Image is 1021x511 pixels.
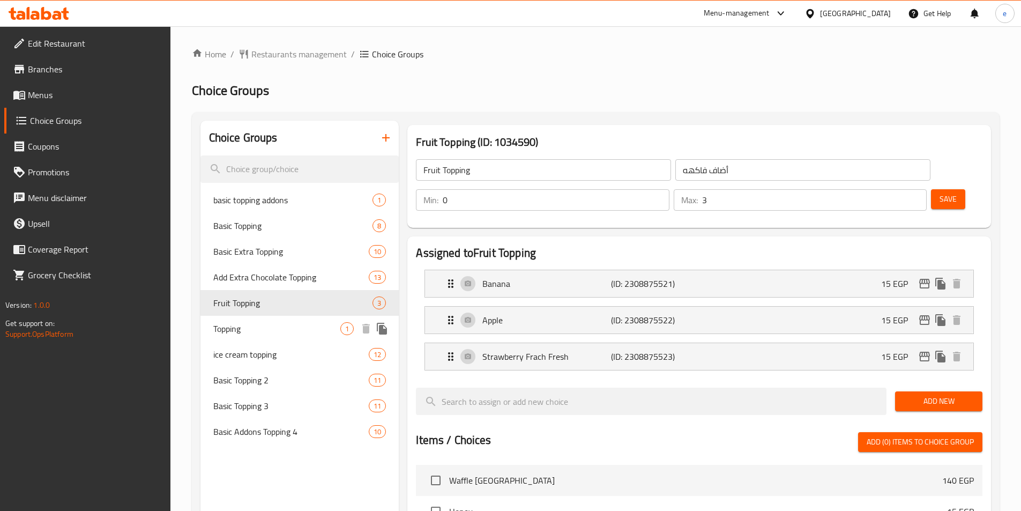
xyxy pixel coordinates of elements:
a: Upsell [4,211,170,236]
div: Add Extra Chocolate Topping13 [200,264,399,290]
button: Add New [895,391,982,411]
span: Basic Topping [213,219,373,232]
h2: Choice Groups [209,130,278,146]
span: Basic Topping 3 [213,399,369,412]
h3: Fruit Topping (ID: 1034590) [416,134,982,151]
button: Add (0) items to choice group [858,432,982,452]
span: Get support on: [5,316,55,330]
input: search [416,388,886,415]
li: / [351,48,355,61]
p: Max: [681,194,698,206]
span: basic topping addons [213,194,373,206]
p: (ID: 2308875521) [611,277,697,290]
span: Fruit Topping [213,297,373,309]
span: Coupons [28,140,162,153]
div: Choices [372,194,386,206]
span: ice cream topping [213,348,369,361]
span: Menu disclaimer [28,191,162,204]
div: Expand [425,307,973,334]
p: Min: [423,194,438,206]
span: Version: [5,298,32,312]
a: Promotions [4,159,170,185]
a: Support.OpsPlatform [5,327,73,341]
li: Expand [416,338,982,375]
div: Choices [369,374,386,387]
span: Waffle [GEOGRAPHIC_DATA] [449,474,942,487]
p: 15 EGP [881,277,916,290]
span: Choice Groups [372,48,423,61]
div: Choices [372,297,386,309]
a: Menus [4,82,170,108]
button: duplicate [933,312,949,328]
div: Choices [369,271,386,284]
a: Menu disclaimer [4,185,170,211]
span: Restaurants management [251,48,347,61]
h2: Items / Choices [416,432,491,448]
button: Save [931,189,965,209]
button: duplicate [374,321,390,337]
span: Choice Groups [30,114,162,127]
p: (ID: 2308875522) [611,314,697,327]
div: [GEOGRAPHIC_DATA] [820,8,891,19]
span: Choice Groups [192,78,269,102]
div: Topping1deleteduplicate [200,316,399,342]
span: 1 [373,195,385,205]
span: 10 [369,427,385,437]
span: Add New [904,395,974,408]
span: Save [940,192,957,206]
div: Choices [372,219,386,232]
button: duplicate [933,349,949,365]
div: Choices [369,348,386,361]
span: 3 [373,298,385,308]
nav: breadcrumb [192,48,1000,61]
div: Basic Topping8 [200,213,399,239]
p: Apple [482,314,610,327]
span: Edit Restaurant [28,37,162,50]
span: 1.0.0 [33,298,50,312]
span: Basic Extra Topping [213,245,369,258]
div: Choices [369,425,386,438]
button: delete [949,276,965,292]
p: (ID: 2308875523) [611,350,697,363]
input: search [200,155,399,183]
div: Basic Topping 211 [200,367,399,393]
span: Grocery Checklist [28,269,162,282]
button: edit [916,312,933,328]
p: 15 EGP [881,314,916,327]
a: Coupons [4,134,170,159]
span: Menus [28,88,162,101]
span: Upsell [28,217,162,230]
p: 15 EGP [881,350,916,363]
div: Fruit Topping3 [200,290,399,316]
span: Topping [213,322,341,335]
span: Branches [28,63,162,76]
div: basic topping addons1 [200,187,399,213]
span: Add (0) items to choice group [867,435,974,449]
div: Choices [369,399,386,412]
span: 11 [369,401,385,411]
span: 1 [341,324,353,334]
div: Basic Extra Topping10 [200,239,399,264]
div: Choices [340,322,354,335]
button: edit [916,276,933,292]
div: Expand [425,270,973,297]
p: Banana [482,277,610,290]
li: Expand [416,265,982,302]
span: 11 [369,375,385,386]
button: delete [949,312,965,328]
div: Menu-management [704,7,770,20]
a: Choice Groups [4,108,170,134]
a: Restaurants management [239,48,347,61]
div: ice cream topping12 [200,342,399,367]
button: duplicate [933,276,949,292]
a: Branches [4,56,170,82]
div: Expand [425,343,973,370]
li: / [230,48,234,61]
span: Select choice [424,469,447,492]
button: edit [916,349,933,365]
span: e [1003,8,1007,19]
span: Add Extra Chocolate Topping [213,271,369,284]
p: 140 EGP [942,474,974,487]
h2: Assigned to Fruit Topping [416,245,982,261]
a: Edit Restaurant [4,31,170,56]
